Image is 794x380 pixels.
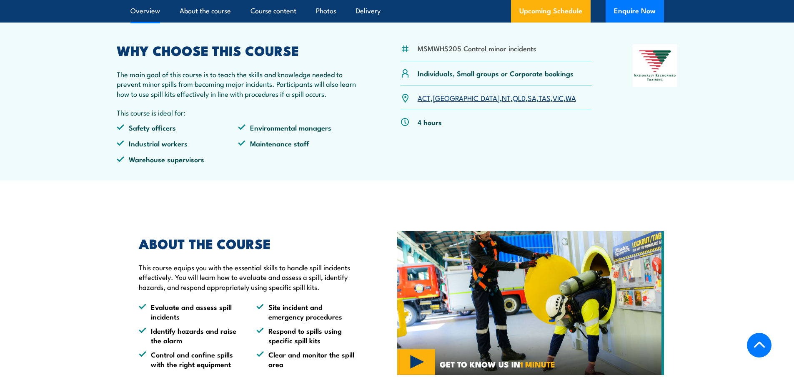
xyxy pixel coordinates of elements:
[553,93,564,103] a: VIC
[513,93,526,103] a: QLD
[117,154,238,164] li: Warehouse supervisors
[502,93,511,103] a: NT
[117,69,360,98] p: The main goal of this course is to teach the skills and knowledge needed to prevent minor spills ...
[418,68,574,78] p: Individuals, Small groups or Corporate bookings
[139,302,241,322] li: Evaluate and assess spill incidents
[440,360,555,368] span: GET TO KNOW US IN
[566,93,576,103] a: WA
[256,350,359,369] li: Clear and monitor the spill area
[539,93,551,103] a: TAS
[418,117,442,127] p: 4 hours
[139,262,359,292] p: This course equips you with the essential skills to handle spill incidents effectively. You will ...
[139,237,359,249] h2: ABOUT THE COURSE
[433,93,500,103] a: [GEOGRAPHIC_DATA]
[256,302,359,322] li: Site incident and emergency procedures
[418,43,536,53] li: MSMWHS205 Control minor incidents
[117,108,360,117] p: This course is ideal for:
[238,138,360,148] li: Maintenance staff
[397,231,664,375] img: Confined Space Training Courses
[528,93,536,103] a: SA
[117,138,238,148] li: Industrial workers
[117,44,360,56] h2: WHY CHOOSE THIS COURSE
[238,123,360,132] li: Environmental managers
[117,123,238,132] li: Safety officers
[139,350,241,369] li: Control and confine spills with the right equipment
[256,326,359,345] li: Respond to spills using specific spill kits
[418,93,576,103] p: , , , , , , ,
[418,93,431,103] a: ACT
[633,44,678,87] img: Nationally Recognised Training logo.
[520,358,555,370] strong: 1 MINUTE
[139,326,241,345] li: Identify hazards and raise the alarm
